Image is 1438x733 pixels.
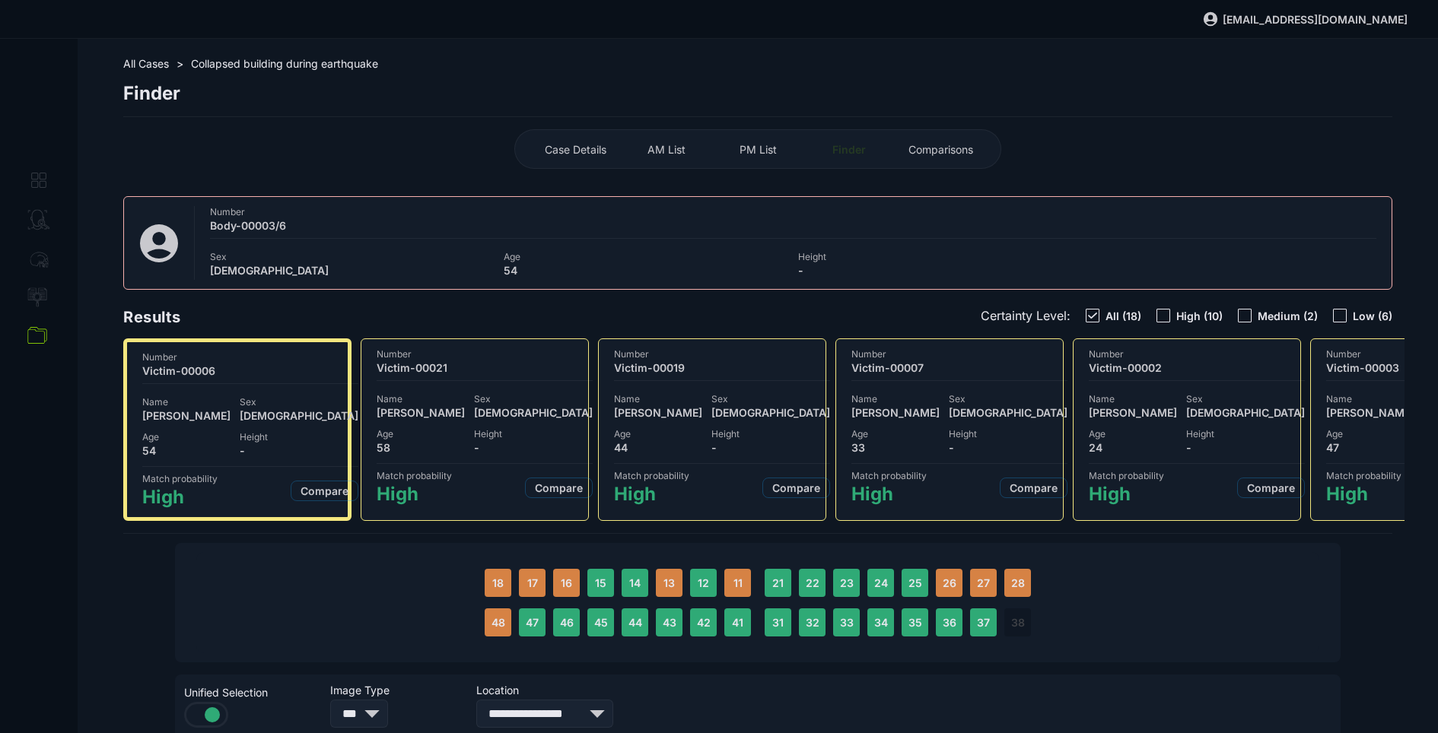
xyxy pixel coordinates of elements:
[474,428,593,439] span: Height
[851,393,940,405] span: Name
[1186,393,1305,405] span: Sex
[1237,478,1305,498] button: Compare
[210,264,495,277] span: [DEMOGRAPHIC_DATA]
[711,428,830,439] span: Height
[874,576,888,589] span: 24
[628,616,642,629] span: 44
[762,478,830,498] button: Compare
[142,396,231,408] span: Name
[908,143,973,156] span: Comparisons
[851,470,927,481] span: Match probability
[772,481,820,494] span: Compare
[136,221,182,266] img: svg%3e
[614,361,830,374] span: Victim-00019
[1176,309,1223,322] span: High (10)
[614,441,702,454] span: 44
[740,143,777,156] span: PM List
[240,409,358,422] span: [DEMOGRAPHIC_DATA]
[840,576,854,589] span: 23
[711,406,830,419] span: [DEMOGRAPHIC_DATA]
[663,576,675,589] span: 13
[851,483,927,505] span: High
[377,393,465,405] span: Name
[1202,11,1219,27] img: svg%3e
[191,57,378,70] span: Collapsed building during earthquake
[123,82,180,104] span: Finder
[733,576,743,589] span: 11
[240,444,358,457] span: -
[1010,481,1058,494] span: Compare
[1326,470,1401,481] span: Match probability
[614,348,830,360] span: Number
[492,576,504,589] span: 18
[1326,441,1414,454] span: 47
[1011,616,1025,629] span: 38
[595,576,606,589] span: 15
[377,470,452,481] span: Match probability
[492,616,505,629] span: 48
[614,393,702,405] span: Name
[142,473,218,484] span: Match probability
[184,686,321,699] span: Unified Selection
[240,431,358,443] span: Height
[1186,441,1305,454] span: -
[732,616,743,629] span: 41
[474,393,593,405] span: Sex
[697,616,711,629] span: 42
[1326,393,1414,405] span: Name
[476,684,613,697] span: Location
[1089,470,1164,481] span: Match probability
[525,478,593,498] button: Compare
[629,576,641,589] span: 14
[377,348,593,360] span: Number
[908,576,922,589] span: 25
[1089,428,1177,439] span: Age
[851,441,940,454] span: 33
[1223,13,1408,26] span: [EMAIL_ADDRESS][DOMAIN_NAME]
[711,441,830,454] span: -
[1089,441,1177,454] span: 24
[772,576,784,589] span: 21
[474,406,593,419] span: [DEMOGRAPHIC_DATA]
[1247,481,1295,494] span: Compare
[711,393,830,405] span: Sex
[1186,406,1305,419] span: [DEMOGRAPHIC_DATA]
[545,143,606,156] span: Case Details
[504,251,788,262] span: Age
[1000,478,1067,498] button: Compare
[943,616,956,629] span: 36
[1089,348,1305,360] span: Number
[240,396,358,408] span: Sex
[977,616,990,629] span: 37
[1186,428,1305,439] span: Height
[949,428,1067,439] span: Height
[1089,361,1305,374] span: Victim-00002
[614,428,702,439] span: Age
[614,483,689,505] span: High
[1326,428,1414,439] span: Age
[210,251,495,262] span: Sex
[840,616,854,629] span: 33
[977,576,990,589] span: 27
[851,361,1067,374] span: Victim-00007
[1258,309,1318,322] span: Medium (2)
[377,406,465,419] span: [PERSON_NAME]
[806,616,819,629] span: 32
[851,348,1067,360] span: Number
[772,616,784,629] span: 31
[851,428,940,439] span: Age
[526,616,539,629] span: 47
[142,351,358,363] span: Number
[949,406,1067,419] span: [DEMOGRAPHIC_DATA]
[561,576,572,589] span: 16
[949,441,1067,454] span: -
[177,57,183,70] span: >
[560,616,574,629] span: 46
[1326,483,1401,505] span: High
[981,308,1071,323] span: Certainty Level:
[142,364,358,377] span: Victim-00006
[594,616,608,629] span: 45
[377,483,452,505] span: High
[798,264,1083,277] span: -
[301,484,348,497] span: Compare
